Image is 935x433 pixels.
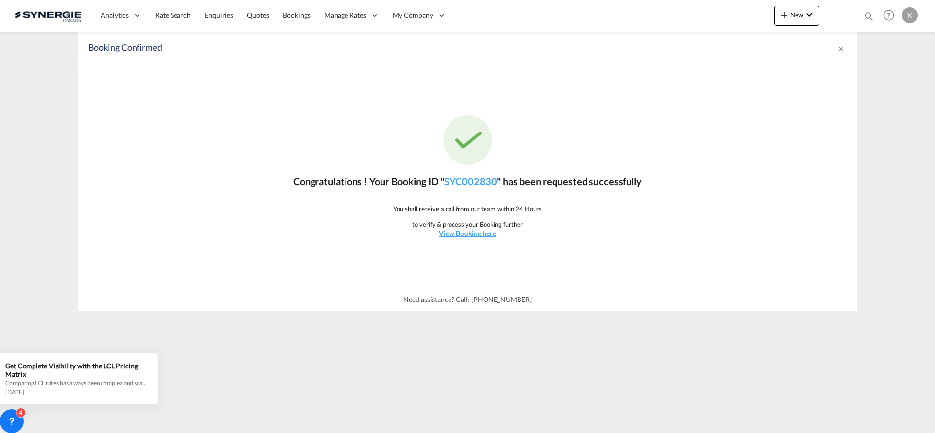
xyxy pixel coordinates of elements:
[778,11,815,19] span: New
[902,7,918,23] div: K
[778,9,790,21] md-icon: icon-plus 400-fg
[293,174,642,188] p: Congratulations ! Your Booking ID " " has been requested successfully
[155,11,191,19] span: Rate Search
[205,11,233,19] span: Enquiries
[283,11,311,19] span: Bookings
[880,7,902,25] div: Help
[880,7,897,24] span: Help
[774,6,819,26] button: icon-plus 400-fgNewicon-chevron-down
[393,10,433,20] span: My Company
[864,11,874,22] md-icon: icon-magnify
[403,295,531,304] p: Need assistance? Call: [PHONE_NUMBER]
[247,11,269,19] span: Quotes
[101,10,129,20] span: Analytics
[324,10,366,20] span: Manage Rates
[393,204,542,213] p: You shall receive a call from our team within 24 Hours
[15,4,81,27] img: 1f56c880d42311ef80fc7dca854c8e59.png
[444,175,497,187] a: SYC002830
[803,9,815,21] md-icon: icon-chevron-down
[412,220,522,229] p: to verify & process your Booking further
[864,11,874,26] div: icon-magnify
[88,41,695,56] div: Booking Confirmed
[439,229,496,237] u: View Booking here
[837,45,845,53] md-icon: icon-close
